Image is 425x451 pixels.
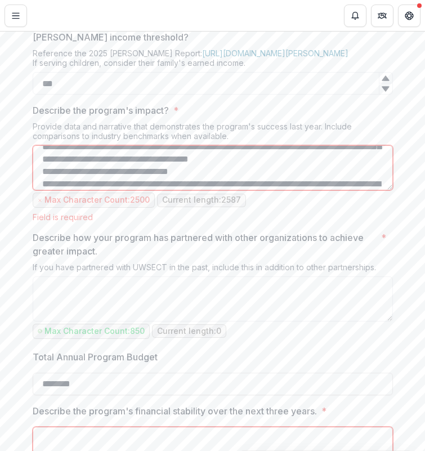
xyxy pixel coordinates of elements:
[157,327,221,336] p: Current length: 0
[371,5,393,27] button: Partners
[44,327,145,336] p: Max Character Count: 850
[33,122,393,145] div: Provide data and narrative that demonstrates the program's success last year. Include comparisons...
[33,231,377,258] p: Describe how your program has partnered with other organizations to achieve greater impact.
[44,195,150,205] p: Max Character Count: 2500
[398,5,420,27] button: Get Help
[202,48,348,58] a: [URL][DOMAIN_NAME][PERSON_NAME]
[33,104,169,117] p: Describe the program's impact?
[344,5,366,27] button: Notifications
[162,195,241,205] p: Current length: 2587
[33,350,158,364] p: Total Annual Program Budget
[33,262,393,276] div: If you have partnered with UWSECT in the past, include this in addition to other partnerships.
[33,48,393,72] div: Reference the 2025 [PERSON_NAME] Report: If serving children, consider their family's earned income.
[5,5,27,27] button: Toggle Menu
[33,212,393,222] div: Field is required
[33,404,317,418] p: Describe the program's financial stability over the next three years.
